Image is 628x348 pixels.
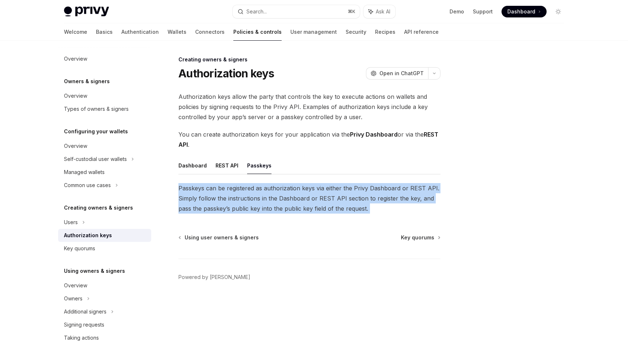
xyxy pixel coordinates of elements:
div: Key quorums [64,244,95,253]
a: User management [290,23,337,41]
a: Security [346,23,366,41]
div: Self-custodial user wallets [64,155,127,163]
button: Passkeys [247,157,271,174]
button: Dashboard [178,157,207,174]
span: Using user owners & signers [185,234,259,241]
a: Support [473,8,493,15]
a: Signing requests [58,318,151,331]
div: Types of owners & signers [64,105,129,113]
a: Welcome [64,23,87,41]
a: Types of owners & signers [58,102,151,116]
button: Search...⌘K [233,5,360,18]
a: Connectors [195,23,225,41]
a: Overview [58,52,151,65]
span: Dashboard [507,8,535,15]
span: Key quorums [401,234,434,241]
h5: Owners & signers [64,77,110,86]
div: Overview [64,281,87,290]
a: Basics [96,23,113,41]
div: Owners [64,294,82,303]
a: Wallets [168,23,186,41]
button: REST API [216,157,238,174]
span: ⌘ K [348,9,355,15]
a: Recipes [375,23,395,41]
h5: Configuring your wallets [64,127,128,136]
span: You can create authorization keys for your application via the or via the . [178,129,440,150]
button: Open in ChatGPT [366,67,428,80]
a: Overview [58,139,151,153]
a: Key quorums [401,234,440,241]
a: Taking actions [58,331,151,344]
a: Overview [58,279,151,292]
div: Managed wallets [64,168,105,177]
a: Authorization keys [58,229,151,242]
div: Overview [64,92,87,100]
div: Overview [64,54,87,63]
a: Demo [450,8,464,15]
h5: Using owners & signers [64,267,125,275]
h1: Authorization keys [178,67,274,80]
a: Dashboard [502,6,547,17]
div: Overview [64,142,87,150]
div: Taking actions [64,333,99,342]
button: Ask AI [363,5,395,18]
a: Powered by [PERSON_NAME] [178,274,250,281]
span: Ask AI [376,8,390,15]
a: API reference [404,23,439,41]
div: Common use cases [64,181,111,190]
img: light logo [64,7,109,17]
div: Authorization keys [64,231,112,240]
a: Overview [58,89,151,102]
h5: Creating owners & signers [64,203,133,212]
span: Passkeys can be registered as authorization keys via either the Privy Dashboard or REST API. Simp... [178,183,440,214]
a: Authentication [121,23,159,41]
div: Search... [246,7,267,16]
div: Additional signers [64,307,106,316]
a: Key quorums [58,242,151,255]
a: Using user owners & signers [179,234,259,241]
a: Policies & controls [233,23,282,41]
span: Authorization keys allow the party that controls the key to execute actions on wallets and polici... [178,92,440,122]
span: Open in ChatGPT [379,70,424,77]
button: Toggle dark mode [552,6,564,17]
div: Creating owners & signers [178,56,440,63]
div: Users [64,218,78,227]
strong: Privy Dashboard [350,131,398,138]
a: Managed wallets [58,166,151,179]
div: Signing requests [64,320,104,329]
